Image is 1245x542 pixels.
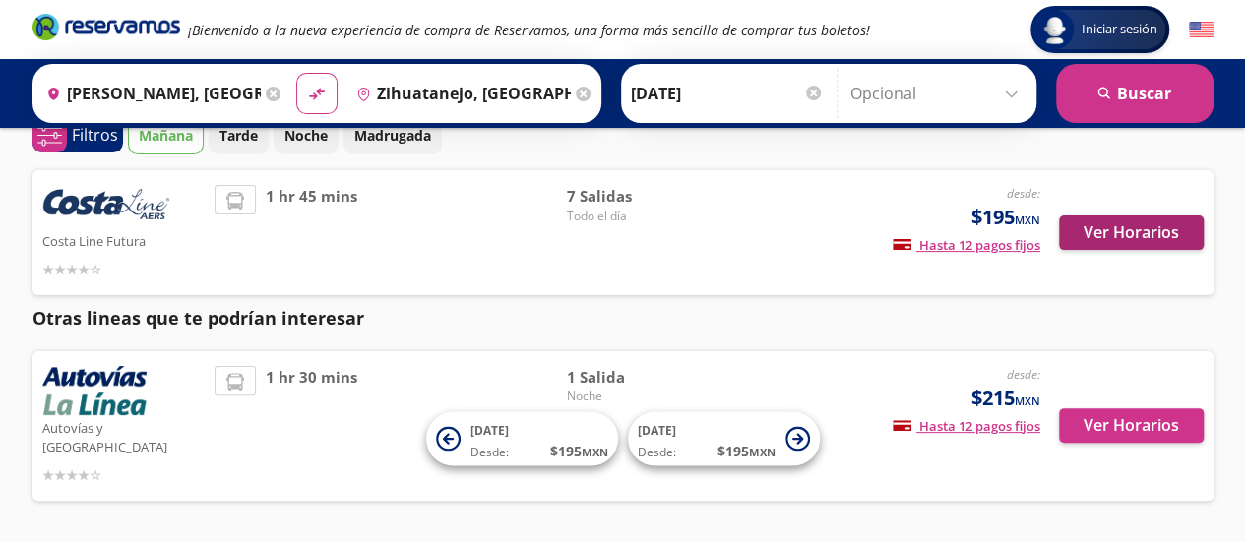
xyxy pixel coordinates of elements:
button: Mañana [128,116,204,154]
em: desde: [1007,185,1040,202]
button: Tarde [209,116,269,154]
button: Ver Horarios [1059,215,1204,250]
button: [DATE]Desde:$195MXN [426,412,618,466]
small: MXN [749,445,776,459]
i: Brand Logo [32,12,180,41]
button: 1Filtros [32,118,123,152]
small: MXN [1015,393,1040,408]
span: $195 [971,203,1040,232]
p: Autovías y [GEOGRAPHIC_DATA] [42,415,206,457]
button: Ver Horarios [1059,408,1204,443]
p: Filtros [72,123,118,147]
a: Brand Logo [32,12,180,47]
span: 7 Salidas [566,185,704,208]
em: ¡Bienvenido a la nueva experiencia de compra de Reservamos, una forma más sencilla de comprar tus... [188,21,870,39]
span: 1 Salida [566,366,704,389]
span: $ 195 [717,441,776,461]
span: [DATE] [638,422,676,439]
input: Buscar Origen [38,69,261,118]
span: Hasta 12 pagos fijos [893,236,1040,254]
em: desde: [1007,366,1040,383]
span: Desde: [470,444,509,461]
button: English [1189,18,1214,42]
button: [DATE]Desde:$195MXN [628,412,820,466]
span: Desde: [638,444,676,461]
small: MXN [582,445,608,459]
span: Hasta 12 pagos fijos [893,417,1040,435]
small: MXN [1015,212,1040,227]
span: 1 hr 30 mins [266,366,357,486]
span: 1 hr 45 mins [266,185,357,280]
span: $215 [971,384,1040,413]
img: Costa Line Futura [42,185,170,228]
span: $ 195 [550,441,608,461]
button: Madrugada [343,116,442,154]
span: Todo el día [566,208,704,225]
span: [DATE] [470,422,509,439]
span: Iniciar sesión [1074,20,1165,39]
button: Buscar [1056,64,1214,123]
button: Noche [274,116,339,154]
p: Madrugada [354,125,431,146]
p: Mañana [139,125,193,146]
p: Otras lineas que te podrían interesar [32,305,1214,331]
p: Noche [284,125,328,146]
p: Tarde [219,125,258,146]
input: Buscar Destino [348,69,571,118]
p: Costa Line Futura [42,228,206,252]
span: Noche [566,388,704,405]
input: Opcional [850,69,1027,118]
img: Autovías y La Línea [42,366,147,415]
input: Elegir Fecha [631,69,824,118]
